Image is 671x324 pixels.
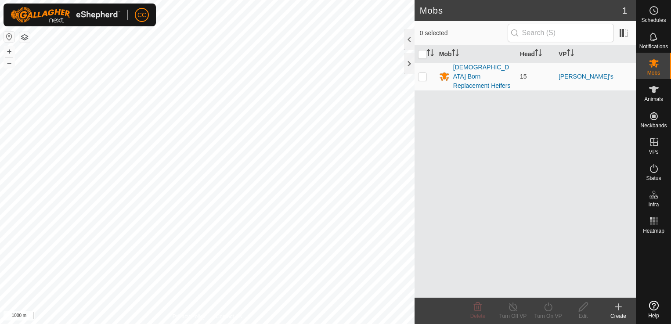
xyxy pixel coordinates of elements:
img: Gallagher Logo [11,7,120,23]
button: – [4,58,14,68]
a: Help [636,297,671,322]
h2: Mobs [420,5,622,16]
th: Head [516,46,555,63]
span: Neckbands [640,123,667,128]
div: Create [601,312,636,320]
span: Notifications [639,44,668,49]
a: [PERSON_NAME]'s [559,73,613,80]
span: Heatmap [643,228,664,234]
button: Reset Map [4,32,14,42]
div: [DEMOGRAPHIC_DATA] Born Replacement Heifers [453,63,513,90]
span: 0 selected [420,29,508,38]
span: Mobs [647,70,660,76]
p-sorticon: Activate to sort [535,50,542,58]
th: Mob [436,46,516,63]
p-sorticon: Activate to sort [452,50,459,58]
span: Help [648,313,659,318]
input: Search (S) [508,24,614,42]
span: Animals [644,97,663,102]
button: Map Layers [19,32,30,43]
div: Turn Off VP [495,312,530,320]
div: Turn On VP [530,312,566,320]
span: Delete [470,313,486,319]
span: 15 [520,73,527,80]
span: Schedules [641,18,666,23]
span: 1 [622,4,627,17]
span: Status [646,176,661,181]
p-sorticon: Activate to sort [427,50,434,58]
div: Edit [566,312,601,320]
a: Privacy Policy [173,313,206,320]
th: VP [555,46,636,63]
button: + [4,46,14,57]
span: Infra [648,202,659,207]
span: CC [137,11,146,20]
p-sorticon: Activate to sort [567,50,574,58]
a: Contact Us [216,313,242,320]
span: VPs [649,149,658,155]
